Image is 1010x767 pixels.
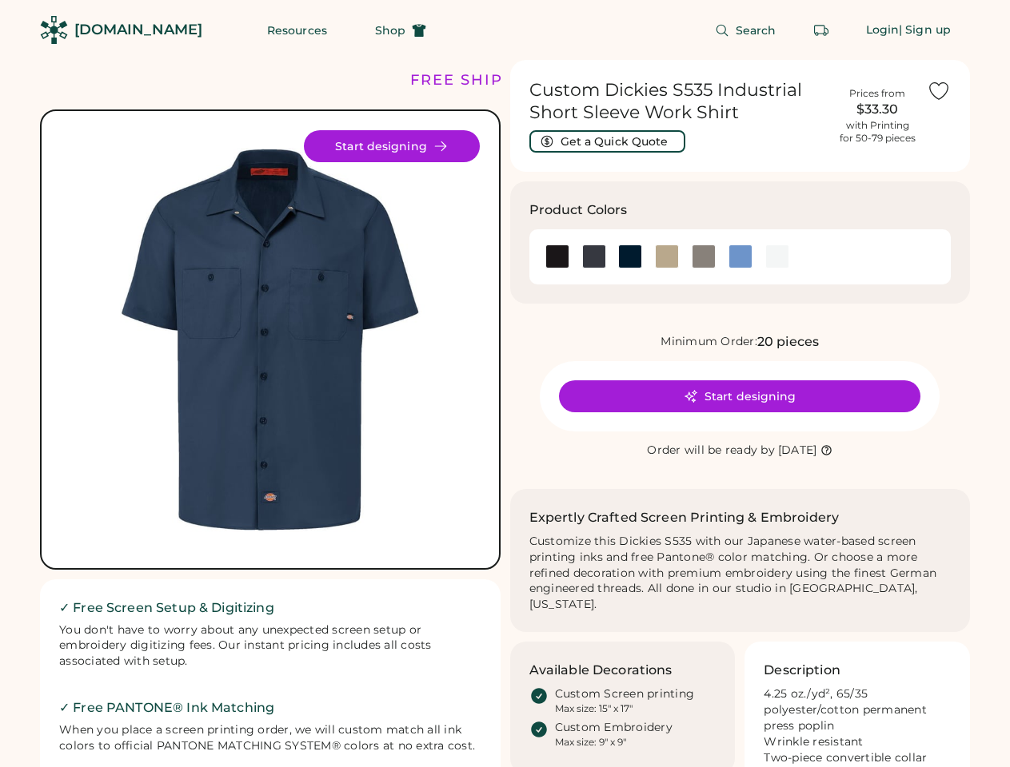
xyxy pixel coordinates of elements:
div: Customize this Dickies S535 with our Japanese water-based screen printing inks and free Pantone® ... [529,534,952,613]
div: Black [545,245,569,269]
div: Prices from [849,87,905,100]
img: Graphite Grey Swatch Image [692,245,716,269]
button: Retrieve an order [805,14,837,46]
div: Max size: 15" x 17" [555,702,633,715]
span: Search [736,25,776,36]
h2: ✓ Free Screen Setup & Digitizing [59,598,481,618]
div: | Sign up [899,22,951,38]
div: Graphite Grey [692,245,716,269]
div: Custom Embroidery [555,720,673,736]
button: Start designing [304,130,480,162]
img: Dickies S535 Product Image [61,130,480,549]
div: Max size: 9" x 9" [555,736,626,749]
img: Rendered Logo - Screens [40,16,68,44]
img: White Swatch Image [765,245,789,269]
div: S535 Style Image [61,130,480,549]
div: You don't have to worry about any unexpected screen setup or embroidery digitizing fees. Our inst... [59,622,481,670]
h1: Custom Dickies S535 Industrial Short Sleeve Work Shirt [529,79,828,124]
img: Light Blue Swatch Image [729,245,753,269]
span: Shop [375,25,405,36]
div: Light Blue [729,245,753,269]
button: Get a Quick Quote [529,130,685,153]
div: $33.30 [837,100,917,119]
div: Custom Screen printing [555,686,695,702]
button: Shop [356,14,445,46]
div: Order will be ready by [647,443,775,459]
div: When you place a screen printing order, we will custom match all ink colors to official PANTONE M... [59,722,481,754]
div: Dark Navy [618,245,642,269]
div: [DATE] [778,443,817,459]
div: with Printing for 50-79 pieces [840,119,916,145]
img: Dark Charcoal Swatch Image [582,245,606,269]
div: [DOMAIN_NAME] [74,20,202,40]
div: Minimum Order: [661,334,757,350]
button: Start designing [559,380,920,412]
img: Black Swatch Image [545,245,569,269]
h3: Product Colors [529,201,628,220]
h2: Expertly Crafted Screen Printing & Embroidery [529,508,840,527]
img: Dark Navy Swatch Image [618,245,642,269]
button: Search [696,14,796,46]
h2: ✓ Free PANTONE® Ink Matching [59,698,481,717]
div: White [765,245,789,269]
h3: Available Decorations [529,661,673,680]
div: Desert Sand [655,245,679,269]
div: FREE SHIPPING [410,70,548,91]
h3: Description [764,661,840,680]
div: 20 pieces [757,332,819,352]
div: Dark Charcoal [582,245,606,269]
img: Desert Sand Swatch Image [655,245,679,269]
div: Login [866,22,900,38]
button: Resources [248,14,346,46]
